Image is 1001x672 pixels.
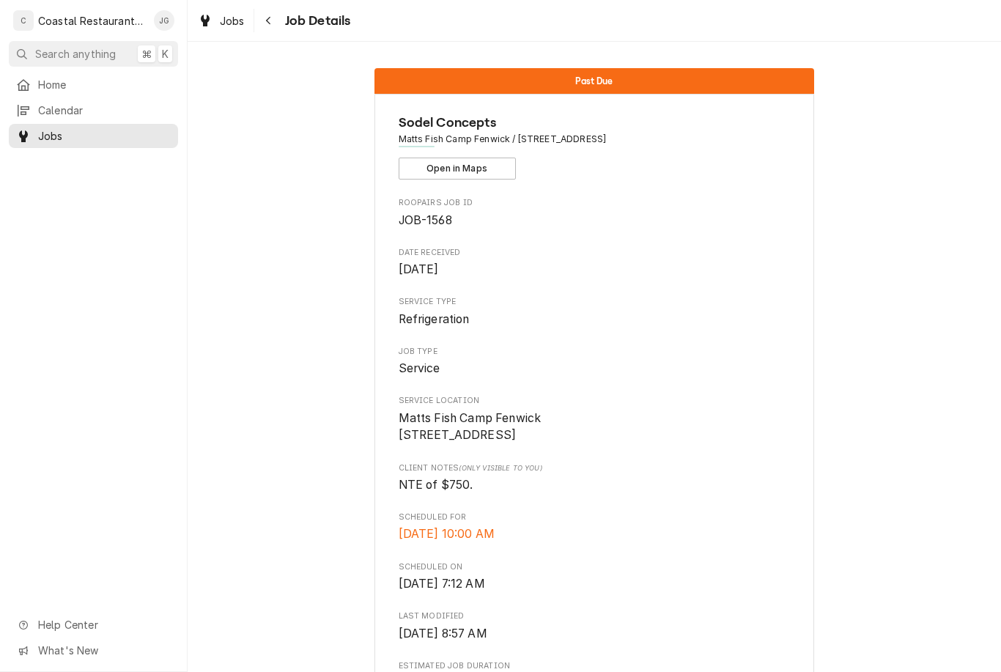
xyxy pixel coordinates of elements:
span: ⌘ [141,46,152,62]
div: Coastal Restaurant Repair [38,13,146,29]
div: Client Information [399,113,791,180]
span: Home [38,77,171,92]
span: Search anything [35,46,116,62]
span: Client Notes [399,462,791,474]
span: Estimated Job Duration [399,660,791,672]
span: Roopairs Job ID [399,197,791,209]
div: JG [154,10,174,31]
span: Refrigeration [399,312,470,326]
span: Address [399,133,791,146]
span: Scheduled On [399,561,791,573]
span: Jobs [220,13,245,29]
span: Name [399,113,791,133]
span: Date Received [399,261,791,278]
div: [object Object] [399,462,791,494]
span: Service Location [399,395,791,407]
span: Calendar [38,103,171,118]
span: K [162,46,169,62]
div: Service Location [399,395,791,444]
a: Home [9,73,178,97]
span: What's New [38,643,169,658]
span: Roopairs Job ID [399,212,791,229]
a: Go to What's New [9,638,178,662]
a: Jobs [9,124,178,148]
span: Service [399,361,440,375]
div: James Gatton's Avatar [154,10,174,31]
button: Navigate back [257,9,281,32]
span: Service Type [399,296,791,308]
button: Search anything⌘K [9,41,178,67]
span: [object Object] [399,476,791,494]
span: (Only Visible to You) [459,464,542,472]
div: Last Modified [399,610,791,642]
div: Service Type [399,296,791,328]
div: Scheduled On [399,561,791,593]
span: Help Center [38,617,169,632]
span: Date Received [399,247,791,259]
span: Job Type [399,346,791,358]
span: [DATE] 10:00 AM [399,527,495,541]
div: Date Received [399,247,791,278]
div: Roopairs Job ID [399,197,791,229]
div: Status [374,68,814,94]
span: Last Modified [399,610,791,622]
span: Matts Fish Camp Fenwick [STREET_ADDRESS] [399,411,542,443]
span: JOB-1568 [399,213,452,227]
a: Jobs [192,9,251,33]
button: Open in Maps [399,158,516,180]
span: [DATE] 8:57 AM [399,627,487,640]
span: Job Details [281,11,351,31]
div: Scheduled For [399,512,791,543]
span: [DATE] [399,262,439,276]
span: Scheduled For [399,525,791,543]
span: NTE of $750. [399,478,473,492]
span: Scheduled On [399,575,791,593]
span: Scheduled For [399,512,791,523]
span: Service Type [399,311,791,328]
a: Go to Help Center [9,613,178,637]
span: [DATE] 7:12 AM [399,577,485,591]
a: Calendar [9,98,178,122]
span: Last Modified [399,625,791,643]
span: Jobs [38,128,171,144]
span: Past Due [575,76,613,86]
div: Job Type [399,346,791,377]
span: Service Location [399,410,791,444]
div: C [13,10,34,31]
span: Job Type [399,360,791,377]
